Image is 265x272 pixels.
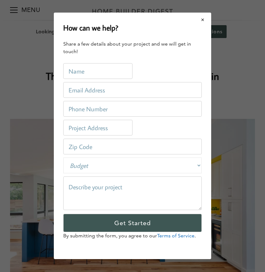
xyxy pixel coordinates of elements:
[63,232,202,240] p: By submitting the form, you agree to our .
[195,13,211,26] button: Close modal
[63,120,132,136] input: Project Address
[63,101,202,117] input: Phone Number
[144,227,257,264] iframe: Drift Widget Chat Controller
[63,22,118,33] h2: How can we help?
[63,214,202,232] input: Get Started
[63,82,202,98] input: Email Address
[63,41,202,56] div: Share a few details about your project and we will get in touch!
[63,139,202,155] input: Zip Code
[63,64,132,79] input: Name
